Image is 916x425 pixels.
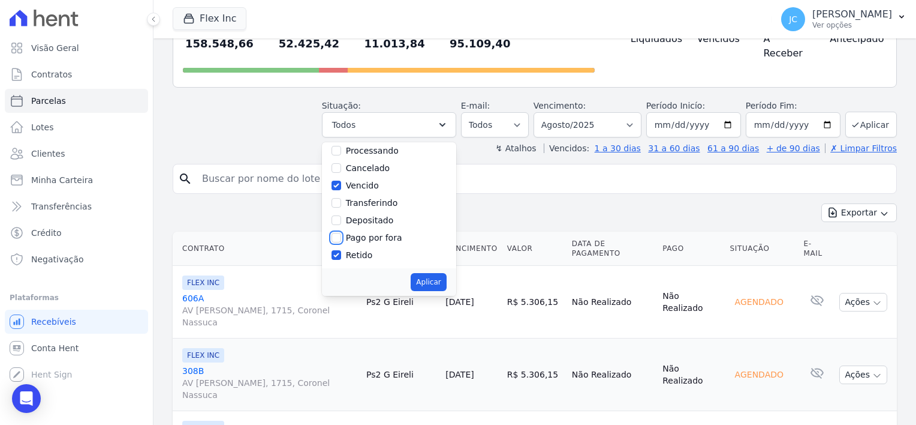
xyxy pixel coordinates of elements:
[5,194,148,219] a: Transferências
[182,377,357,401] span: AV [PERSON_NAME], 1715, Coronel Nassuca
[322,112,456,137] button: Todos
[772,2,916,36] button: JC [PERSON_NAME] Ver opções
[5,247,148,271] a: Negativação
[5,336,148,360] a: Conta Hent
[31,253,84,265] span: Negativação
[411,273,446,291] button: Aplicar
[5,168,148,192] a: Minha Carteira
[31,148,65,160] span: Clientes
[346,146,399,155] label: Processando
[845,112,897,137] button: Aplicar
[332,118,355,132] span: Todos
[5,62,148,86] a: Contratos
[767,143,820,153] a: + de 90 dias
[646,101,705,110] label: Período Inicío:
[173,7,246,30] button: Flex Inc
[322,101,361,110] label: Situação:
[799,232,835,266] th: E-mail
[658,232,725,266] th: Pago
[178,172,192,186] i: search
[182,292,357,328] a: 606AAV [PERSON_NAME], 1715, Coronel Nassuca
[346,216,394,225] label: Depositado
[658,339,725,411] td: Não Realizado
[746,100,840,112] label: Período Fim:
[31,42,79,54] span: Visão Geral
[31,68,72,80] span: Contratos
[730,294,788,310] div: Agendado
[648,143,700,153] a: 31 a 60 dias
[346,181,379,190] label: Vencido
[567,339,658,411] td: Não Realizado
[173,232,361,266] th: Contrato
[445,370,474,379] a: [DATE]
[346,163,390,173] label: Cancelado
[5,310,148,334] a: Recebíveis
[502,266,567,339] td: R$ 5.306,15
[697,32,745,46] h4: Vencidos
[789,15,797,23] span: JC
[31,174,93,186] span: Minha Carteira
[631,32,678,46] h4: Liquidados
[595,143,641,153] a: 1 a 30 dias
[534,101,586,110] label: Vencimento:
[195,167,891,191] input: Buscar por nome do lote ou do cliente
[182,365,357,401] a: 308BAV [PERSON_NAME], 1715, Coronel Nassuca
[31,95,66,107] span: Parcelas
[830,32,877,46] h4: Antecipado
[495,143,536,153] label: ↯ Atalhos
[730,366,788,383] div: Agendado
[346,250,373,260] label: Retido
[839,366,887,384] button: Ações
[825,143,897,153] a: ✗ Limpar Filtros
[361,339,441,411] td: Ps2 G Eireli
[5,142,148,166] a: Clientes
[31,342,79,354] span: Conta Hent
[658,266,725,339] td: Não Realizado
[182,304,357,328] span: AV [PERSON_NAME], 1715, Coronel Nassuca
[725,232,799,266] th: Situação
[839,293,887,312] button: Ações
[10,291,143,305] div: Plataformas
[707,143,759,153] a: 61 a 90 dias
[182,276,224,290] span: FLEX INC
[812,20,892,30] p: Ver opções
[361,266,441,339] td: Ps2 G Eireli
[461,101,490,110] label: E-mail:
[502,339,567,411] td: R$ 5.306,15
[544,143,589,153] label: Vencidos:
[31,121,54,133] span: Lotes
[5,89,148,113] a: Parcelas
[441,232,502,266] th: Vencimento
[821,203,897,222] button: Exportar
[812,8,892,20] p: [PERSON_NAME]
[346,198,398,208] label: Transferindo
[31,316,76,328] span: Recebíveis
[5,115,148,139] a: Lotes
[5,221,148,245] a: Crédito
[502,232,567,266] th: Valor
[31,200,92,212] span: Transferências
[567,232,658,266] th: Data de Pagamento
[182,348,224,363] span: FLEX INC
[445,297,474,307] a: [DATE]
[5,36,148,60] a: Visão Geral
[567,266,658,339] td: Não Realizado
[763,32,810,61] h4: A Receber
[346,233,402,243] label: Pago por fora
[12,384,41,413] div: Open Intercom Messenger
[31,227,62,239] span: Crédito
